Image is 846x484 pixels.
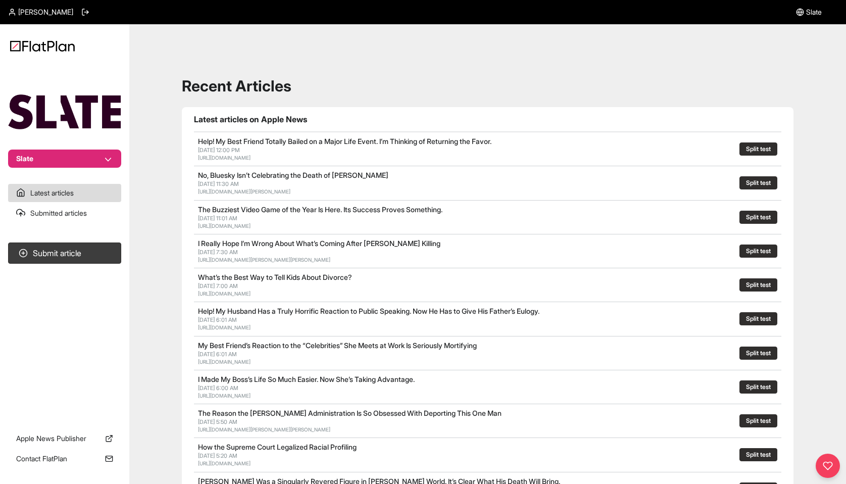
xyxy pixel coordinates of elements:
a: [PERSON_NAME] [8,7,73,17]
a: Help! My Best Friend Totally Bailed on a Major Life Event. I’m Thinking of Returning the Favor. [198,137,491,146]
a: [URL][DOMAIN_NAME][PERSON_NAME][PERSON_NAME] [198,426,330,432]
span: [PERSON_NAME] [18,7,73,17]
a: [URL][DOMAIN_NAME] [198,223,251,229]
button: Split test [739,347,777,360]
button: Submit article [8,243,121,264]
button: Split test [739,245,777,258]
a: How the Supreme Court Legalized Racial Profiling [198,443,357,451]
img: Publication Logo [8,94,121,129]
a: My Best Friend’s Reaction to the “Celebrities” She Meets at Work Is Seriously Mortifying [198,341,477,350]
a: [URL][DOMAIN_NAME] [198,359,251,365]
a: [URL][DOMAIN_NAME][PERSON_NAME][PERSON_NAME] [198,257,330,263]
a: I Really Hope I’m Wrong About What’s Coming After [PERSON_NAME] Killing [198,239,440,248]
a: [URL][DOMAIN_NAME][PERSON_NAME] [198,188,290,195]
img: Logo [10,40,75,52]
button: Split test [739,211,777,224]
a: Contact FlatPlan [8,450,121,468]
a: Submitted articles [8,204,121,222]
a: Latest articles [8,184,121,202]
a: The Reason the [PERSON_NAME] Administration Is So Obsessed With Deporting This One Man [198,409,502,417]
button: Split test [739,142,777,156]
span: [DATE] 6:01 AM [198,351,237,358]
h1: Recent Articles [182,77,793,95]
span: [DATE] 6:00 AM [198,384,238,392]
a: [URL][DOMAIN_NAME] [198,393,251,399]
button: Split test [739,448,777,461]
span: [DATE] 5:20 AM [198,452,237,459]
span: [DATE] 6:01 AM [198,316,237,323]
a: Apple News Publisher [8,429,121,448]
a: I Made My Boss’s Life So Much Easier. Now She’s Taking Advantage. [198,375,415,383]
button: Slate [8,150,121,168]
span: [DATE] 7:30 AM [198,249,238,256]
button: Split test [739,312,777,325]
span: [DATE] 7:00 AM [198,282,238,289]
a: [URL][DOMAIN_NAME] [198,155,251,161]
button: Split test [739,278,777,292]
a: No, Bluesky Isn’t Celebrating the Death of [PERSON_NAME] [198,171,388,179]
h1: Latest articles on Apple News [194,113,781,125]
span: [DATE] 11:30 AM [198,180,239,187]
button: Split test [739,380,777,394]
span: [DATE] 11:01 AM [198,215,237,222]
a: [URL][DOMAIN_NAME] [198,460,251,466]
a: [URL][DOMAIN_NAME] [198,291,251,297]
a: What’s the Best Way to Tell Kids About Divorce? [198,273,352,281]
a: [URL][DOMAIN_NAME] [198,324,251,330]
button: Split test [739,176,777,189]
button: Split test [739,414,777,427]
span: [DATE] 5:50 AM [198,418,237,425]
a: Help! My Husband Has a Truly Horrific Reaction to Public Speaking. Now He Has to Give His Father’... [198,307,539,315]
span: Slate [806,7,822,17]
a: The Buzziest Video Game of the Year Is Here. Its Success Proves Something. [198,205,442,214]
span: [DATE] 12:00 PM [198,147,240,154]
